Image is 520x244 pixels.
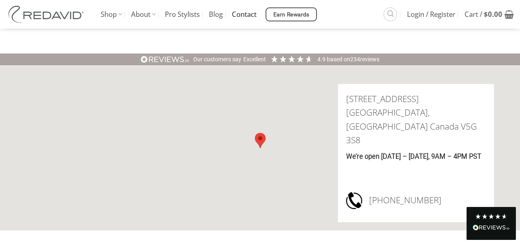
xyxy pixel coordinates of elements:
div: Excellent [243,56,266,64]
div: Our customers say [193,56,241,64]
h3: [STREET_ADDRESS] [GEOGRAPHIC_DATA], [GEOGRAPHIC_DATA] Canada V5G 3S8 [346,92,486,147]
h3: [PHONE_NUMBER] [369,191,486,210]
div: Read All Reviews [467,207,516,240]
div: 4.8 Stars [475,213,508,220]
span: Earn Rewards [273,10,310,19]
img: REVIEWS.io [473,225,510,230]
p: We’re open [DATE] – [DATE], 9AM – 4PM PST [346,151,486,163]
div: 4.91 Stars [270,55,313,63]
bdi: 0.00 [484,9,502,19]
span: Based on [327,56,350,63]
a: Earn Rewards [266,7,317,21]
img: REVIEWS.io [141,56,189,63]
a: Search [384,7,397,21]
span: 4.9 [317,56,327,63]
div: Read All Reviews [473,223,510,234]
span: $ [484,9,488,19]
span: reviews [360,56,379,63]
img: REDAVID Salon Products | United States [6,6,88,23]
span: Login / Register [407,4,455,25]
span: 234 [350,56,360,63]
span: Cart / [465,4,502,25]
